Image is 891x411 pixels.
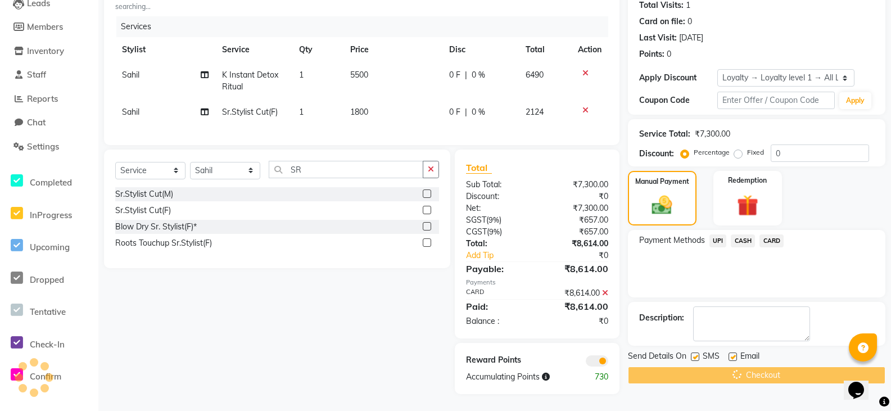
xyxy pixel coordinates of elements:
[537,315,616,327] div: ₹0
[844,366,880,400] iframe: chat widget
[3,116,96,129] a: Chat
[3,141,96,153] a: Settings
[709,234,727,247] span: UPI
[466,227,487,237] span: CGST
[526,70,544,80] span: 6490
[116,16,617,37] div: Services
[27,141,59,152] span: Settings
[628,350,686,364] span: Send Details On
[465,69,467,81] span: |
[3,69,96,82] a: Staff
[27,93,58,104] span: Reports
[458,250,550,261] a: Add Tip
[458,287,537,299] div: CARD
[222,70,278,92] span: K Instant Detox Ritual
[27,69,46,80] span: Staff
[30,306,66,317] span: Tentative
[215,37,292,62] th: Service
[115,37,215,62] th: Stylist
[635,177,689,187] label: Manual Payment
[489,215,499,224] span: 9%
[465,106,467,118] span: |
[639,128,690,140] div: Service Total:
[639,16,685,28] div: Card on file:
[639,32,677,44] div: Last Visit:
[571,37,608,62] th: Action
[537,179,616,191] div: ₹7,300.00
[27,46,64,56] span: Inventory
[458,315,537,327] div: Balance :
[299,70,304,80] span: 1
[458,238,537,250] div: Total:
[442,37,519,62] th: Disc
[717,92,835,109] input: Enter Offer / Coupon Code
[115,2,311,12] small: searching...
[537,226,616,238] div: ₹657.00
[458,371,577,383] div: Accumulating Points
[645,193,679,217] img: _cash.svg
[694,147,730,157] label: Percentage
[466,215,486,225] span: SGST
[115,188,173,200] div: Sr.Stylist Cut(M)
[30,177,72,188] span: Completed
[458,354,537,367] div: Reward Points
[839,92,871,109] button: Apply
[667,48,671,60] div: 0
[466,162,492,174] span: Total
[688,16,692,28] div: 0
[458,262,537,275] div: Payable:
[222,107,278,117] span: Sr.Stylist Cut(F)
[122,70,139,80] span: Sahil
[3,93,96,106] a: Reports
[577,371,617,383] div: 730
[740,350,759,364] span: Email
[350,107,368,117] span: 1800
[458,202,537,214] div: Net:
[115,221,197,233] div: Blow Dry Sr. Stylist(F)*
[537,300,616,313] div: ₹8,614.00
[122,107,139,117] span: Sahil
[30,339,65,350] span: Check-In
[3,45,96,58] a: Inventory
[537,262,616,275] div: ₹8,614.00
[472,106,485,118] span: 0 %
[458,300,537,313] div: Paid:
[550,250,617,261] div: ₹0
[537,287,616,299] div: ₹8,614.00
[343,37,442,62] th: Price
[695,128,730,140] div: ₹7,300.00
[458,179,537,191] div: Sub Total:
[519,37,571,62] th: Total
[759,234,784,247] span: CARD
[537,202,616,214] div: ₹7,300.00
[526,107,544,117] span: 2124
[27,21,63,32] span: Members
[115,205,171,216] div: Sr.Stylist Cut(F)
[639,48,664,60] div: Points:
[537,191,616,202] div: ₹0
[30,274,64,285] span: Dropped
[299,107,304,117] span: 1
[449,106,460,118] span: 0 F
[639,312,684,324] div: Description:
[639,94,717,106] div: Coupon Code
[458,191,537,202] div: Discount:
[27,117,46,128] span: Chat
[3,21,96,34] a: Members
[472,69,485,81] span: 0 %
[350,70,368,80] span: 5500
[679,32,703,44] div: [DATE]
[458,214,537,226] div: ( )
[292,37,343,62] th: Qty
[269,161,423,178] input: Search or Scan
[537,214,616,226] div: ₹657.00
[639,234,705,246] span: Payment Methods
[537,238,616,250] div: ₹8,614.00
[489,227,500,236] span: 9%
[115,237,212,249] div: Roots Touchup Sr.Stylist(F)
[30,242,70,252] span: Upcoming
[458,226,537,238] div: ( )
[466,278,608,287] div: Payments
[703,350,720,364] span: SMS
[731,234,755,247] span: CASH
